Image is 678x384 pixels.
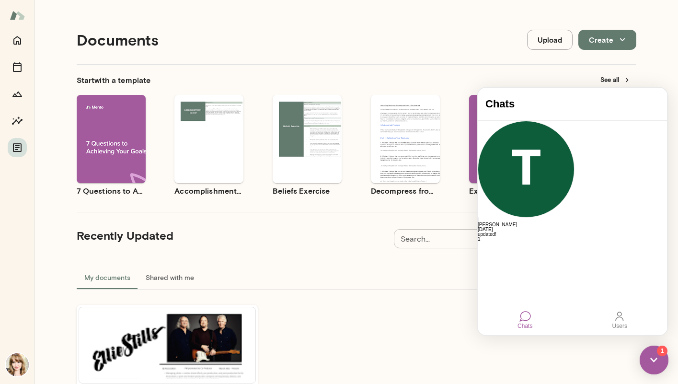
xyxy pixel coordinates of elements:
img: Mento [10,6,25,24]
div: Chats [40,234,55,241]
div: documents tabs [77,266,636,289]
h4: Chats [8,10,182,23]
h6: Decompress from a Job [371,185,440,197]
h6: Start with a template [77,74,151,86]
button: Upload [527,30,573,50]
button: Home [8,31,27,50]
button: Insights [8,111,27,130]
h6: 7 Questions to Achieving Your Goals [77,185,146,197]
h6: Accomplishment Tracker [174,185,243,197]
div: Chats [42,223,53,234]
h6: Beliefs Exercise [273,185,342,197]
div: Users [136,223,148,234]
h6: Exploring Emotions: Fear [469,185,538,197]
img: Ellie Stills [6,353,29,376]
div: Users [135,234,149,241]
button: Shared with me [138,266,202,289]
button: See all [595,72,636,87]
button: Sessions [8,58,27,77]
h4: Documents [77,31,159,49]
h5: Recently Updated [77,228,173,243]
button: Create [578,30,636,50]
button: Growth Plan [8,84,27,104]
button: My documents [77,266,138,289]
button: Documents [8,138,27,157]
